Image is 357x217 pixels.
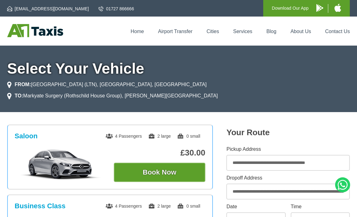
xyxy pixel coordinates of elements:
li: Markyate Surgery (Rothschild House Group), [PERSON_NAME][GEOGRAPHIC_DATA] [7,92,218,100]
strong: FROM: [15,82,31,87]
img: A1 Taxis iPhone App [334,4,341,12]
img: Saloon [15,149,106,180]
a: Airport Transfer [158,29,192,34]
label: Pickup Address [226,147,350,152]
h3: Saloon [15,132,38,140]
label: Date [226,204,285,209]
h3: Business Class [15,202,66,210]
a: Blog [266,29,276,34]
img: A1 Taxis Android App [316,4,323,12]
span: 4 Passengers [106,134,142,139]
strong: TO: [15,93,23,98]
span: 4 Passengers [106,204,142,209]
a: 01727 866666 [98,6,134,12]
a: Home [131,29,144,34]
p: Download Our App [272,4,309,12]
span: 0 small [177,134,200,139]
a: Contact Us [325,29,350,34]
a: Services [233,29,252,34]
label: Dropoff Address [226,175,350,180]
img: A1 Taxis St Albans LTD [7,24,63,37]
button: Book Now [114,163,205,182]
a: Cities [207,29,219,34]
span: 2 large [148,134,171,139]
span: 2 large [148,204,171,209]
p: £30.00 [114,148,205,158]
a: [EMAIL_ADDRESS][DOMAIN_NAME] [7,6,89,12]
h1: Select Your Vehicle [7,61,350,76]
span: 0 small [177,204,200,209]
li: [GEOGRAPHIC_DATA] (LTN), [GEOGRAPHIC_DATA], [GEOGRAPHIC_DATA] [7,81,207,88]
label: Time [291,204,350,209]
h2: Your Route [226,128,350,137]
a: About Us [290,29,311,34]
